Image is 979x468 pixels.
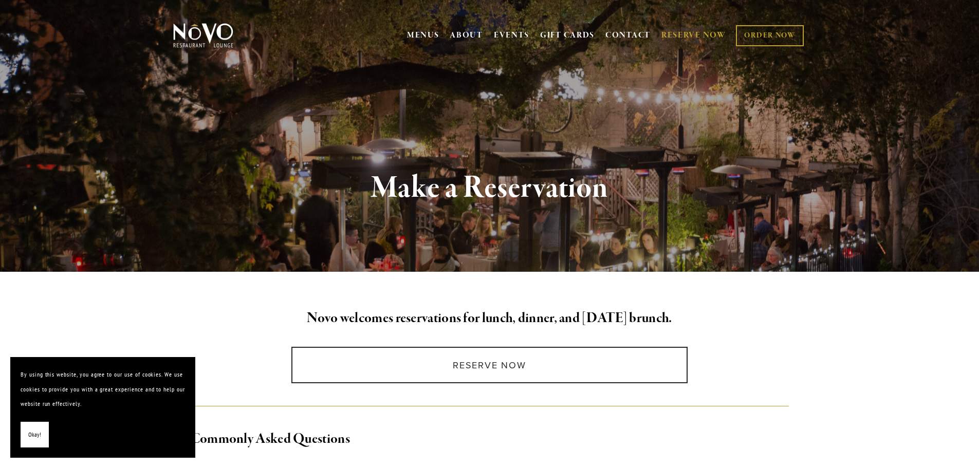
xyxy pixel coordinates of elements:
section: Cookie banner [10,357,195,458]
a: CONTACT [605,26,651,45]
a: RESERVE NOW [661,26,726,45]
p: By using this website, you agree to our use of cookies. We use cookies to provide you with a grea... [21,367,185,411]
strong: Make a Reservation [371,169,608,208]
a: MENUS [407,30,439,41]
a: GIFT CARDS [540,26,595,45]
h2: Commonly Asked Questions [190,428,789,450]
a: Reserve Now [291,347,688,383]
span: Okay! [28,427,41,442]
button: Okay! [21,422,49,448]
a: ORDER NOW [736,25,803,46]
a: EVENTS [494,30,529,41]
a: ABOUT [450,30,483,41]
h2: Novo welcomes reservations for lunch, dinner, and [DATE] brunch. [190,308,789,329]
img: Novo Restaurant &amp; Lounge [171,23,235,48]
